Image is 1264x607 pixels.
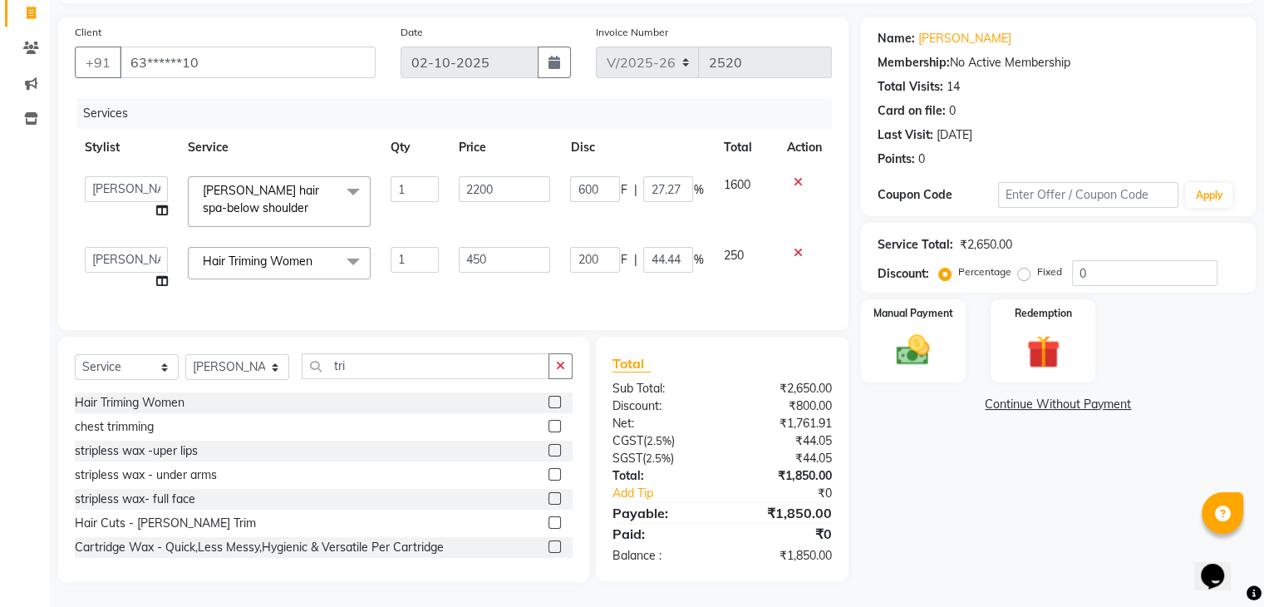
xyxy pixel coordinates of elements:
[312,254,320,269] a: x
[75,539,444,556] div: Cartridge Wax - Quick,Less Messy,Hygienic & Versatile Per Cartridge
[449,129,560,166] th: Price
[1185,183,1232,208] button: Apply
[886,331,940,369] img: _cash.svg
[75,25,101,40] label: Client
[878,54,950,72] div: Membership:
[620,181,627,199] span: F
[203,254,312,269] span: Hair Triming Women
[878,236,953,254] div: Service Total:
[1037,264,1062,279] label: Fixed
[600,467,722,485] div: Total:
[633,181,637,199] span: |
[646,452,671,465] span: 2.5%
[381,129,449,166] th: Qty
[75,466,217,484] div: stripless wax - under arms
[937,126,972,144] div: [DATE]
[722,524,844,544] div: ₹0
[308,200,316,215] a: x
[75,442,198,460] div: stripless wax -uper lips
[878,126,933,144] div: Last Visit:
[878,54,1239,72] div: No Active Membership
[878,265,929,283] div: Discount:
[713,129,776,166] th: Total
[600,380,722,397] div: Sub Total:
[401,25,423,40] label: Date
[722,397,844,415] div: ₹800.00
[620,251,627,269] span: F
[600,397,722,415] div: Discount:
[75,491,195,508] div: stripless wax- full face
[600,432,722,450] div: ( )
[878,30,915,47] div: Name:
[693,251,703,269] span: %
[742,485,843,502] div: ₹0
[612,433,643,448] span: CGST
[1194,540,1247,590] iframe: chat widget
[633,251,637,269] span: |
[722,380,844,397] div: ₹2,650.00
[75,47,121,78] button: +91
[600,415,722,432] div: Net:
[878,151,915,168] div: Points:
[723,248,743,263] span: 250
[864,396,1252,413] a: Continue Without Payment
[998,182,1179,208] input: Enter Offer / Coupon Code
[918,151,925,168] div: 0
[75,394,184,412] div: Hair Triming Women
[560,129,713,166] th: Disc
[693,181,703,199] span: %
[873,306,953,321] label: Manual Payment
[722,547,844,565] div: ₹1,850.00
[302,353,549,379] input: Search or Scan
[722,432,844,450] div: ₹44.05
[76,98,844,129] div: Services
[600,485,742,502] a: Add Tip
[203,183,319,215] span: [PERSON_NAME] hair spa-below shoulder
[723,177,750,192] span: 1600
[947,78,960,96] div: 14
[120,47,376,78] input: Search by Name/Mobile/Email/Code
[75,129,178,166] th: Stylist
[722,450,844,467] div: ₹44.05
[878,102,946,120] div: Card on file:
[75,418,154,436] div: chest trimming
[612,355,651,373] span: Total
[178,129,381,166] th: Service
[75,515,256,532] div: Hair Cuts - [PERSON_NAME] Trim
[949,102,956,120] div: 0
[722,467,844,485] div: ₹1,850.00
[960,236,1012,254] div: ₹2,650.00
[918,30,1011,47] a: [PERSON_NAME]
[596,25,668,40] label: Invoice Number
[600,450,722,467] div: ( )
[600,524,722,544] div: Paid:
[1015,306,1072,321] label: Redemption
[647,434,671,447] span: 2.5%
[600,547,722,565] div: Balance :
[600,503,722,523] div: Payable:
[958,264,1011,279] label: Percentage
[612,451,642,466] span: SGST
[878,186,998,204] div: Coupon Code
[722,415,844,432] div: ₹1,761.91
[777,129,832,166] th: Action
[1016,331,1070,373] img: _gift.svg
[722,503,844,523] div: ₹1,850.00
[878,78,943,96] div: Total Visits:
